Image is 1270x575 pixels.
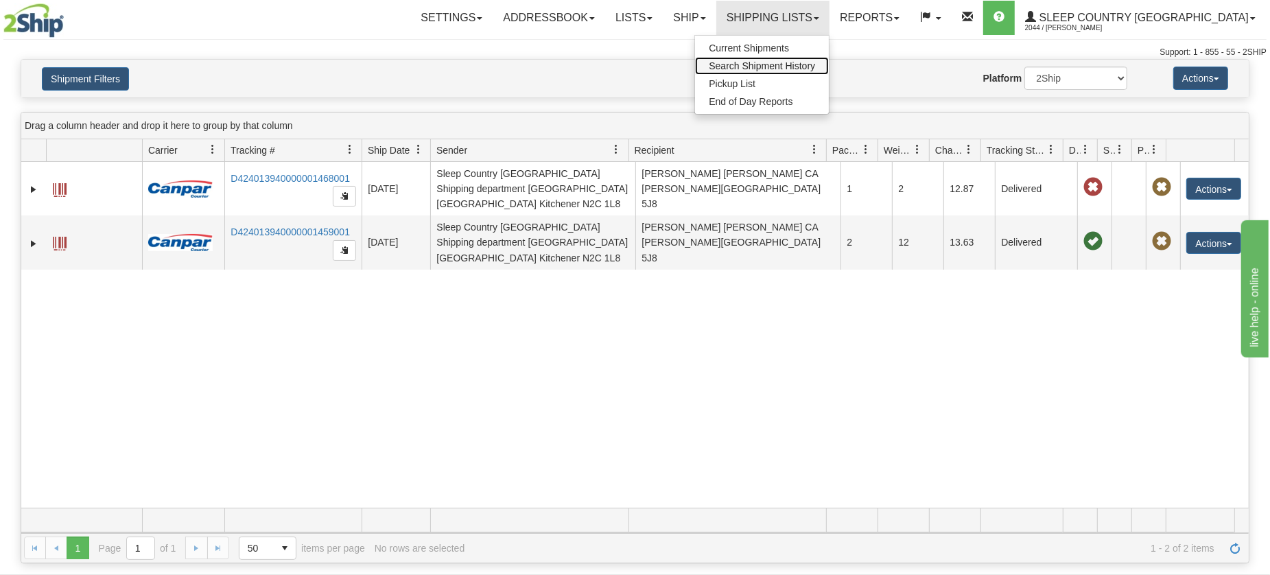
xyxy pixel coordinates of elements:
a: Current Shipments [695,39,829,57]
a: Lists [605,1,663,35]
img: 14 - Canpar [148,234,213,251]
span: End of Day Reports [709,96,792,107]
a: Shipping lists [716,1,830,35]
a: Label [53,177,67,199]
a: Expand [27,237,40,250]
a: Tracking Status filter column settings [1039,138,1063,161]
span: Carrier [148,143,178,157]
span: 1 - 2 of 2 items [474,543,1214,554]
button: Copy to clipboard [333,240,356,261]
td: [DATE] [362,162,430,215]
td: 13.63 [943,215,995,269]
iframe: chat widget [1238,218,1269,357]
span: Delivery Status [1069,143,1081,157]
button: Actions [1186,232,1241,254]
span: Current Shipments [709,43,789,54]
td: [PERSON_NAME] [PERSON_NAME] CA [PERSON_NAME][GEOGRAPHIC_DATA] 5J8 [635,215,840,269]
span: Pickup List [709,78,755,89]
div: Support: 1 - 855 - 55 - 2SHIP [3,47,1267,58]
button: Shipment Filters [42,67,129,91]
span: Tracking # [231,143,275,157]
a: Shipment Issues filter column settings [1108,138,1131,161]
span: Pickup Status [1138,143,1149,157]
span: Ship Date [368,143,410,157]
button: Copy to clipboard [333,186,356,207]
td: Delivered [995,215,1077,269]
a: Expand [27,183,40,196]
td: 2 [840,215,892,269]
td: [PERSON_NAME] [PERSON_NAME] CA [PERSON_NAME][GEOGRAPHIC_DATA] 5J8 [635,162,840,215]
span: Page sizes drop down [239,537,296,560]
a: Delivery Status filter column settings [1074,138,1097,161]
td: Delivered [995,162,1077,215]
span: Sender [436,143,467,157]
button: Actions [1173,67,1228,90]
a: Ship Date filter column settings [407,138,430,161]
td: [DATE] [362,215,430,269]
span: Page of 1 [99,537,176,560]
div: No rows are selected [375,543,465,554]
button: Actions [1186,178,1241,200]
a: Pickup List [695,75,829,93]
input: Page 1 [127,537,154,559]
a: Weight filter column settings [906,138,929,161]
span: items per page [239,537,365,560]
span: select [274,537,296,559]
label: Platform [983,71,1022,85]
a: Packages filter column settings [854,138,878,161]
a: End of Day Reports [695,93,829,110]
span: Packages [832,143,861,157]
a: Reports [830,1,910,35]
span: 50 [248,541,266,555]
span: Tracking Status [987,143,1046,157]
a: D424013940000001459001 [231,226,350,237]
a: D424013940000001468001 [231,173,350,184]
a: Search Shipment History [695,57,829,75]
span: Charge [935,143,964,157]
td: 12.87 [943,162,995,215]
span: Pickup Not Assigned [1152,178,1171,197]
span: Pickup Not Assigned [1152,232,1171,251]
a: Tracking # filter column settings [338,138,362,161]
img: 14 - Canpar [148,180,213,198]
a: Sender filter column settings [605,138,628,161]
span: On time [1083,232,1103,251]
a: Settings [410,1,493,35]
span: Weight [884,143,913,157]
td: Sleep Country [GEOGRAPHIC_DATA] Shipping department [GEOGRAPHIC_DATA] [GEOGRAPHIC_DATA] Kitchener... [430,215,635,269]
td: 2 [892,162,943,215]
td: 1 [840,162,892,215]
a: Charge filter column settings [957,138,980,161]
a: Refresh [1224,537,1246,559]
img: logo2044.jpg [3,3,64,38]
span: Late [1083,178,1103,197]
div: live help - online [10,8,127,25]
span: Sleep Country [GEOGRAPHIC_DATA] [1036,12,1249,23]
a: Addressbook [493,1,605,35]
span: Shipment Issues [1103,143,1115,157]
a: Carrier filter column settings [201,138,224,161]
div: grid grouping header [21,113,1249,139]
a: Pickup Status filter column settings [1142,138,1166,161]
a: Label [53,231,67,253]
a: Recipient filter column settings [803,138,826,161]
td: 12 [892,215,943,269]
span: Page 1 [67,537,89,559]
a: Sleep Country [GEOGRAPHIC_DATA] 2044 / [PERSON_NAME] [1015,1,1266,35]
a: Ship [663,1,716,35]
td: Sleep Country [GEOGRAPHIC_DATA] Shipping department [GEOGRAPHIC_DATA] [GEOGRAPHIC_DATA] Kitchener... [430,162,635,215]
span: Search Shipment History [709,60,815,71]
span: Recipient [635,143,674,157]
span: 2044 / [PERSON_NAME] [1025,21,1128,35]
